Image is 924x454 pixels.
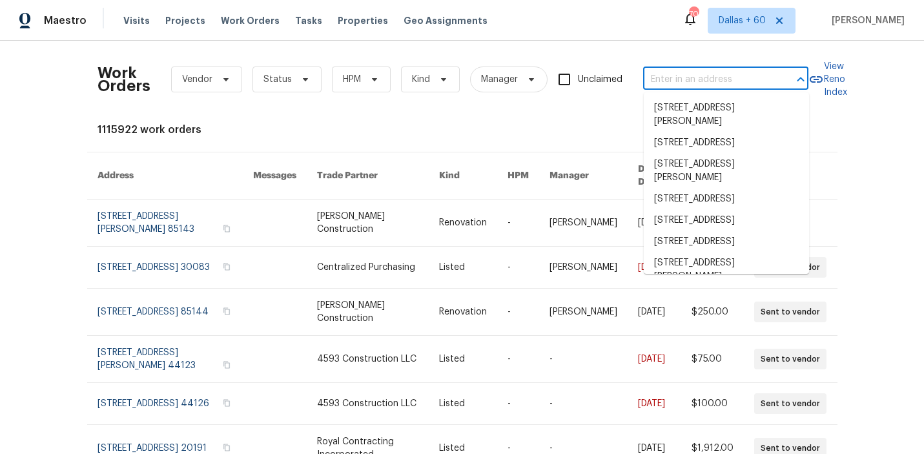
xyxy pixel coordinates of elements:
td: Centralized Purchasing [307,247,429,289]
span: Work Orders [221,14,280,27]
input: Enter in an address [643,70,772,90]
th: Messages [243,152,307,200]
span: Geo Assignments [404,14,488,27]
span: Tasks [295,16,322,25]
li: [STREET_ADDRESS] [644,231,809,253]
td: - [497,336,539,383]
button: Copy Address [221,223,232,234]
div: 1115922 work orders [98,123,827,136]
td: Listed [429,336,497,383]
td: 4593 Construction LLC [307,383,429,425]
span: Visits [123,14,150,27]
td: - [539,336,628,383]
button: Copy Address [221,359,232,371]
button: Close [792,70,810,88]
button: Copy Address [221,442,232,453]
th: Due Date [628,152,681,200]
span: HPM [343,73,361,86]
li: [STREET_ADDRESS][PERSON_NAME] [644,154,809,189]
td: - [497,200,539,247]
span: Dallas + 60 [719,14,766,27]
div: 701 [689,8,698,21]
span: Manager [481,73,518,86]
li: [STREET_ADDRESS] [644,132,809,154]
td: Renovation [429,200,497,247]
span: Vendor [182,73,212,86]
td: [PERSON_NAME] Construction [307,289,429,336]
td: - [497,289,539,336]
span: [PERSON_NAME] [826,14,905,27]
th: Address [87,152,243,200]
th: Manager [539,152,628,200]
td: Renovation [429,289,497,336]
td: Listed [429,383,497,425]
button: Copy Address [221,397,232,409]
td: [PERSON_NAME] [539,200,628,247]
li: [STREET_ADDRESS] [644,210,809,231]
button: Copy Address [221,261,232,273]
li: [STREET_ADDRESS] [644,189,809,210]
td: [PERSON_NAME] [539,289,628,336]
span: Properties [338,14,388,27]
td: [PERSON_NAME] Construction [307,200,429,247]
th: Kind [429,152,497,200]
li: [STREET_ADDRESS][PERSON_NAME] [644,253,809,287]
span: Maestro [44,14,87,27]
td: - [497,247,539,289]
td: - [497,383,539,425]
a: View Reno Index [808,60,847,99]
li: [STREET_ADDRESS][PERSON_NAME] [644,98,809,132]
span: Status [263,73,292,86]
td: [PERSON_NAME] [539,247,628,289]
th: HPM [497,152,539,200]
span: Projects [165,14,205,27]
span: Kind [412,73,430,86]
h2: Work Orders [98,67,150,92]
button: Copy Address [221,305,232,317]
span: Unclaimed [578,73,622,87]
td: 4593 Construction LLC [307,336,429,383]
td: - [539,383,628,425]
th: Trade Partner [307,152,429,200]
td: Listed [429,247,497,289]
